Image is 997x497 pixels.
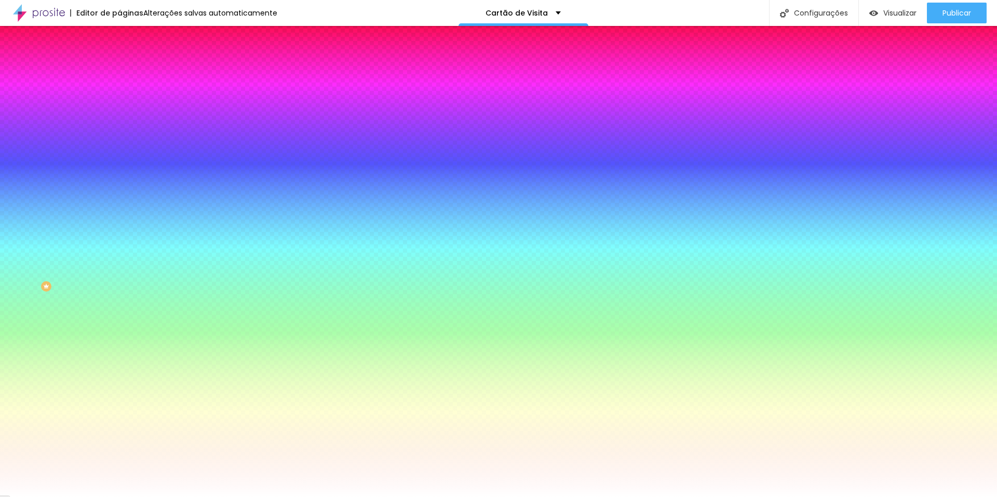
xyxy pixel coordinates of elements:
[869,9,878,18] img: view-1.svg
[883,9,917,17] span: Visualizar
[143,9,277,17] div: Alterações salvas automaticamente
[942,9,971,17] span: Publicar
[927,3,987,23] button: Publicar
[780,9,789,18] img: Icone
[859,3,927,23] button: Visualizar
[486,9,548,17] p: Cartão de Visita
[70,9,143,17] div: Editor de páginas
